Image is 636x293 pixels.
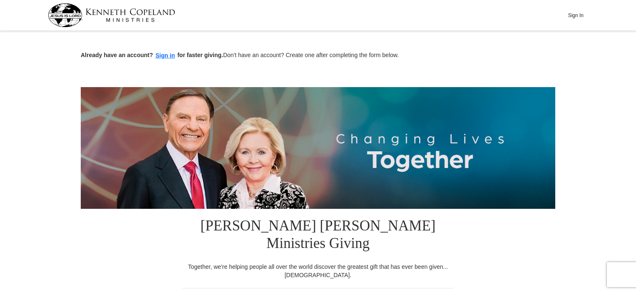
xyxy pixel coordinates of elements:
[183,263,453,279] div: Together, we're helping people all over the world discover the greatest gift that has ever been g...
[153,51,178,60] button: Sign in
[81,52,223,58] strong: Already have an account? for faster giving.
[563,9,588,22] button: Sign In
[48,3,175,27] img: kcm-header-logo.svg
[81,51,555,60] p: Don't have an account? Create one after completing the form below.
[183,209,453,263] h1: [PERSON_NAME] [PERSON_NAME] Ministries Giving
